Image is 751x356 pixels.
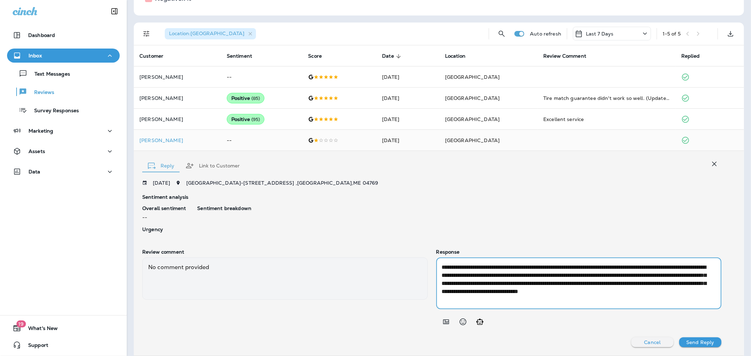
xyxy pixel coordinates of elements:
[27,71,70,78] p: Text Messages
[142,249,428,255] p: Review comment
[724,27,738,41] button: Export as CSV
[139,116,215,122] p: [PERSON_NAME]
[227,114,265,125] div: Positive
[29,128,53,134] p: Marketing
[169,30,244,37] span: Location : [GEOGRAPHIC_DATA]
[586,31,614,37] p: Last 7 Days
[543,95,670,102] div: Tire match guarantee didn't work so well. (Update 6-24) (Update7-27- Vip stepped up and honored t...
[139,74,215,80] p: [PERSON_NAME]
[681,53,700,59] span: Replied
[142,205,186,221] div: --
[142,258,428,300] div: No comment provided
[27,108,79,114] p: Survey Responses
[139,53,173,59] span: Customer
[495,27,509,41] button: Search Reviews
[7,103,120,117] button: Survey Responses
[7,338,120,352] button: Support
[7,124,120,138] button: Marketing
[7,49,120,63] button: Inbox
[16,320,26,328] span: 19
[439,315,453,329] button: Add in a premade template
[308,53,322,59] span: Score
[186,180,378,186] span: [GEOGRAPHIC_DATA] - [STREET_ADDRESS] , [GEOGRAPHIC_DATA] , ME 04769
[663,31,681,37] div: 1 - 5 of 5
[29,169,40,174] p: Data
[139,138,215,143] p: [PERSON_NAME]
[445,53,465,59] span: Location
[445,74,500,80] span: [GEOGRAPHIC_DATA]
[686,339,714,345] p: Send Reply
[251,95,260,101] span: ( 85 )
[227,53,261,59] span: Sentiment
[142,153,180,178] button: Reply
[376,66,439,88] td: [DATE]
[142,194,721,200] p: Sentiment analysis
[308,53,331,59] span: Score
[679,337,721,347] button: Send Reply
[221,130,303,151] td: --
[530,31,561,37] p: Auto refresh
[382,53,394,59] span: Date
[227,93,265,103] div: Positive
[227,53,252,59] span: Sentiment
[29,148,45,154] p: Assets
[473,315,487,329] button: Generate AI response
[7,165,120,179] button: Data
[445,137,500,144] span: [GEOGRAPHIC_DATA]
[197,205,721,211] p: Sentiment breakdown
[376,109,439,130] td: [DATE]
[7,84,120,99] button: Reviews
[376,88,439,109] td: [DATE]
[445,53,475,59] span: Location
[644,339,661,345] p: Cancel
[7,66,120,81] button: Text Messages
[165,28,256,39] div: Location:[GEOGRAPHIC_DATA]
[105,4,124,18] button: Collapse Sidebar
[382,53,403,59] span: Date
[631,337,674,347] button: Cancel
[7,28,120,42] button: Dashboard
[436,249,722,255] p: Response
[445,95,500,101] span: [GEOGRAPHIC_DATA]
[445,116,500,122] span: [GEOGRAPHIC_DATA]
[456,315,470,329] button: Select an emoji
[21,325,58,334] span: What's New
[543,53,595,59] span: Review Comment
[27,89,54,96] p: Reviews
[376,130,439,151] td: [DATE]
[221,66,303,88] td: --
[251,116,260,122] span: ( 95 )
[153,180,170,186] p: [DATE]
[139,53,163,59] span: Customer
[139,95,215,101] p: [PERSON_NAME]
[543,116,670,123] div: Excellent service
[28,32,55,38] p: Dashboard
[180,153,245,178] button: Link to Customer
[681,53,709,59] span: Replied
[7,321,120,335] button: 19What's New
[29,53,42,58] p: Inbox
[7,144,120,158] button: Assets
[139,27,154,41] button: Filters
[21,342,48,351] span: Support
[139,138,215,143] div: Click to view Customer Drawer
[142,205,186,211] p: Overall sentiment
[142,227,186,232] p: Urgency
[543,53,586,59] span: Review Comment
